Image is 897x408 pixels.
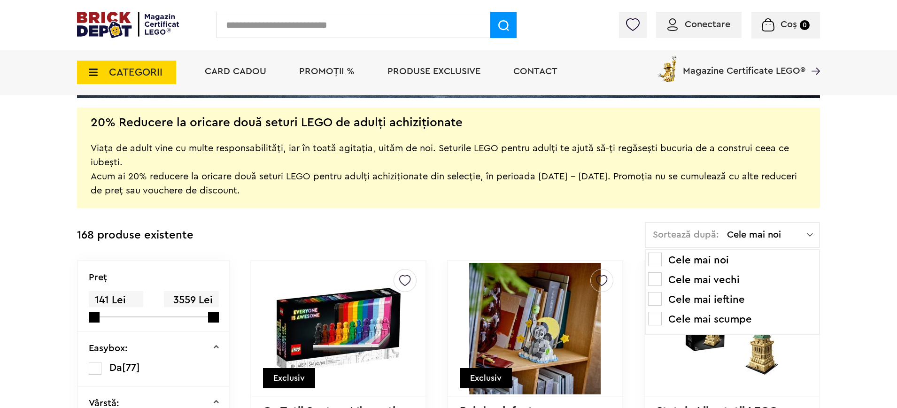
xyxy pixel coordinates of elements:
span: [77] [122,362,140,373]
p: Preţ [89,273,107,282]
div: Exclusiv [460,368,512,388]
a: Conectare [667,20,730,29]
img: Cu Totii Suntem Minunati [273,281,404,376]
span: Da [109,362,122,373]
span: 141 Lei [89,291,143,309]
a: PROMOȚII % [299,67,355,76]
div: Exclusiv [263,368,315,388]
div: 168 produse existente [77,222,193,249]
img: Pui de elefant pe cer [469,263,601,394]
span: Magazine Certificate LEGO® [683,54,805,76]
li: Cele mai noi [648,253,817,268]
span: Coș [781,20,797,29]
span: CATEGORII [109,67,162,77]
p: Easybox: [89,344,128,353]
span: Cele mai noi [727,230,807,239]
p: Vârstă: [89,399,119,408]
div: Viața de adult vine cu multe responsabilități, iar în toată agitația, uităm de noi. Seturile LEGO... [91,127,806,198]
li: Cele mai ieftine [648,292,817,307]
li: Cele mai scumpe [648,312,817,327]
a: Magazine Certificate LEGO® [805,54,820,63]
span: 3559 Lei [164,291,218,309]
span: Conectare [685,20,730,29]
a: Contact [513,67,557,76]
li: Cele mai vechi [648,272,817,287]
h2: 20% Reducere la oricare două seturi LEGO de adulți achiziționate [91,118,463,127]
span: Sortează după: [653,230,719,239]
a: Produse exclusive [387,67,480,76]
small: 0 [800,20,810,30]
a: Card Cadou [205,67,266,76]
